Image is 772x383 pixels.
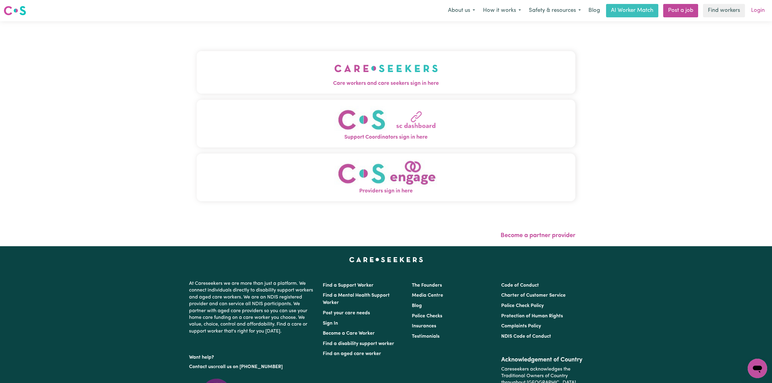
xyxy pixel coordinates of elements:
a: Find workers [703,4,745,17]
a: Media Centre [412,293,443,298]
p: Want help? [189,352,315,361]
button: How it works [479,4,525,17]
a: The Founders [412,283,442,288]
a: Post a job [663,4,698,17]
a: Find a Mental Health Support Worker [323,293,390,305]
a: Complaints Policy [501,324,541,329]
iframe: Button to launch messaging window [748,359,767,378]
a: Contact us [189,364,213,369]
a: Testimonials [412,334,439,339]
a: Post your care needs [323,311,370,316]
button: Support Coordinators sign in here [197,100,575,147]
h2: Acknowledgement of Country [501,356,583,364]
button: Providers sign in here [197,154,575,201]
img: Careseekers logo [4,5,26,16]
span: Care workers and care seekers sign in here [197,80,575,88]
p: At Careseekers we are more than just a platform. We connect individuals directly to disability su... [189,278,315,337]
button: Safety & resources [525,4,585,17]
a: NDIS Code of Conduct [501,334,551,339]
a: Become a Care Worker [323,331,375,336]
a: Careseekers home page [349,257,423,262]
p: or [189,361,315,373]
button: About us [444,4,479,17]
a: Insurances [412,324,436,329]
a: Find a disability support worker [323,341,394,346]
a: Code of Conduct [501,283,539,288]
a: Protection of Human Rights [501,314,563,319]
a: Find a Support Worker [323,283,374,288]
button: Care workers and care seekers sign in here [197,51,575,94]
a: Blog [412,303,422,308]
a: call us on [PHONE_NUMBER] [218,364,283,369]
a: Charter of Customer Service [501,293,566,298]
a: AI Worker Match [606,4,658,17]
a: Blog [585,4,604,17]
a: Police Checks [412,314,442,319]
span: Providers sign in here [197,187,575,195]
a: Sign In [323,321,338,326]
a: Find an aged care worker [323,351,381,356]
a: Careseekers logo [4,4,26,18]
a: Police Check Policy [501,303,544,308]
a: Become a partner provider [501,233,575,239]
a: Login [747,4,768,17]
span: Support Coordinators sign in here [197,133,575,141]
